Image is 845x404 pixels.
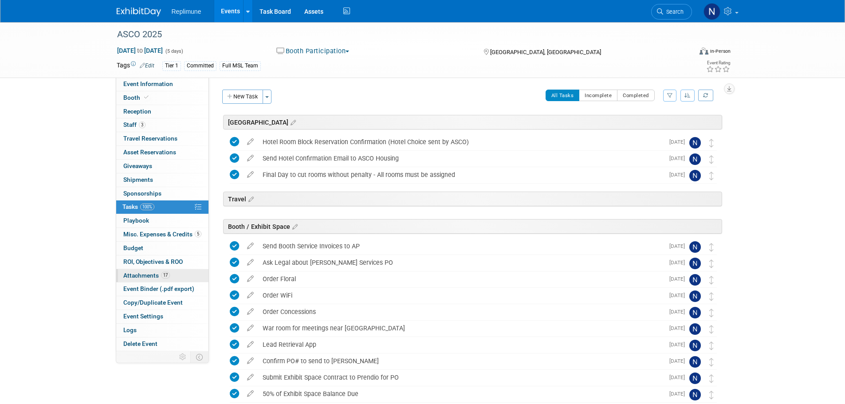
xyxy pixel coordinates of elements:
div: Full MSL Team [220,61,261,71]
span: [DATE] [669,172,689,178]
a: Attachments17 [116,269,208,282]
span: [GEOGRAPHIC_DATA], [GEOGRAPHIC_DATA] [490,49,601,55]
span: [DATE] [669,292,689,298]
a: edit [243,324,258,332]
span: [DATE] [669,341,689,348]
a: Giveaways [116,160,208,173]
i: Move task [709,292,714,301]
a: Staff3 [116,118,208,132]
a: Shipments [116,173,208,187]
a: Edit [140,63,154,69]
span: Playbook [123,217,149,224]
i: Move task [709,155,714,164]
i: Booth reservation complete [144,95,149,100]
i: Move task [709,309,714,317]
i: Move task [709,391,714,399]
button: New Task [222,90,263,104]
i: Move task [709,172,714,180]
div: Event Format [640,46,731,59]
a: Search [651,4,692,20]
span: [DATE] [669,259,689,266]
div: Booth / Exhibit Space [223,219,722,234]
div: 50% of Exhibit Space Balance Due [258,386,664,401]
span: Attachments [123,272,170,279]
span: Reception [123,108,151,115]
span: Misc. Expenses & Credits [123,231,201,238]
img: Nicole Schaeffner [689,170,701,181]
span: [DATE] [669,325,689,331]
span: [DATE] [669,358,689,364]
span: [DATE] [669,155,689,161]
div: Order WiFi [258,288,664,303]
a: edit [243,259,258,267]
div: Confirm PO# to send to [PERSON_NAME] [258,353,664,369]
span: 5 [195,231,201,237]
a: Copy/Duplicate Event [116,296,208,310]
td: Tags [117,61,154,71]
i: Move task [709,276,714,284]
img: Format-Inperson.png [700,47,708,55]
a: Event Settings [116,310,208,323]
div: Ask Legal about [PERSON_NAME] Services PO [258,255,664,270]
span: [DATE] [669,374,689,380]
a: edit [243,154,258,162]
span: [DATE] [669,309,689,315]
a: Travel Reservations [116,132,208,145]
img: Nicole Schaeffner [689,356,701,368]
a: Budget [116,242,208,255]
span: to [136,47,144,54]
div: Hotel Room Block Reservation Confirmation (Hotel Choice sent by ASCO) [258,134,664,149]
img: Nicole Schaeffner [689,373,701,384]
img: Nicole Schaeffner [689,258,701,269]
div: ASCO 2025 [114,27,679,43]
a: edit [243,291,258,299]
a: Sponsorships [116,187,208,200]
a: Refresh [698,90,713,101]
a: Tasks100% [116,200,208,214]
a: edit [243,242,258,250]
a: edit [243,373,258,381]
span: Staff [123,121,145,128]
span: Event Settings [123,313,163,320]
span: Event Information [123,80,173,87]
a: ROI, Objectives & ROO [116,255,208,269]
a: Reception [116,105,208,118]
span: Replimune [172,8,201,15]
a: Event Binder (.pdf export) [116,282,208,296]
button: Booth Participation [273,47,353,56]
div: Event Rating [706,61,730,65]
a: edit [243,171,258,179]
a: Booth [116,91,208,105]
img: Nicole Schaeffner [704,3,720,20]
i: Move task [709,325,714,333]
img: Nicole Schaeffner [689,137,701,149]
a: Logs [116,324,208,337]
img: ExhibitDay [117,8,161,16]
span: 3 [139,122,145,128]
span: [DATE] [669,391,689,397]
a: edit [243,390,258,398]
span: Search [663,8,684,15]
i: Move task [709,358,714,366]
div: Send Hotel Confirmation Email to ASCO Housing [258,151,664,166]
td: Personalize Event Tab Strip [175,351,191,363]
div: Travel [223,192,722,206]
img: Nicole Schaeffner [689,241,701,253]
img: Nicole Schaeffner [689,323,701,335]
span: Sponsorships [123,190,161,197]
div: Submit Exhibit Space Contract to Prendio for PO [258,370,664,385]
div: Final Day to cut rooms without penalty - All rooms must be assigned [258,167,664,182]
a: edit [243,308,258,316]
span: Logs [123,326,137,333]
a: Asset Reservations [116,146,208,159]
div: Tier 1 [162,61,181,71]
img: Nicole Schaeffner [689,153,701,165]
img: Nicole Schaeffner [689,340,701,351]
i: Move task [709,374,714,383]
span: [DATE] [DATE] [117,47,163,55]
span: 100% [140,204,154,210]
a: Delete Event [116,337,208,351]
a: Edit sections [288,118,296,126]
a: edit [243,275,258,283]
span: 17 [161,272,170,278]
